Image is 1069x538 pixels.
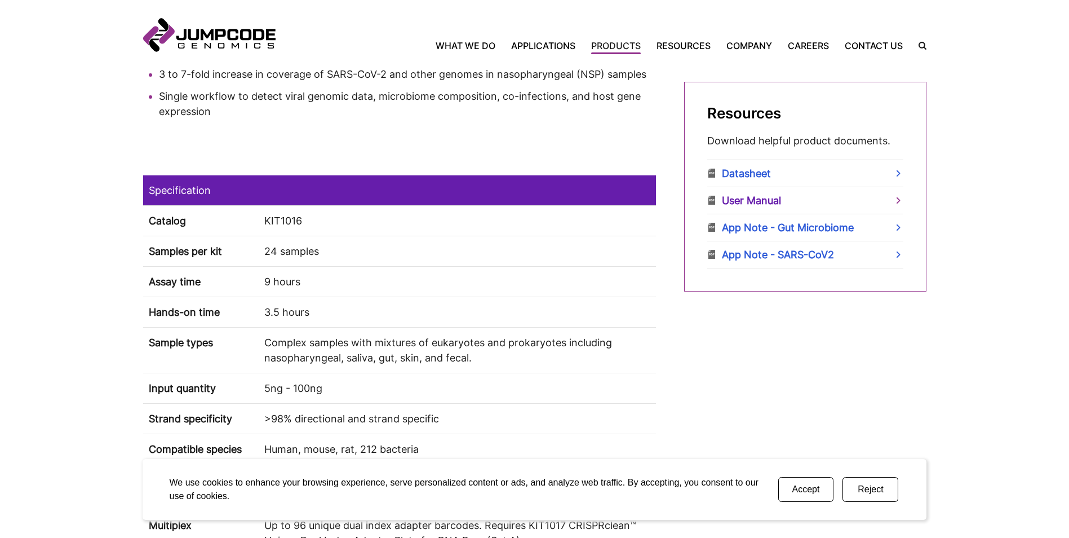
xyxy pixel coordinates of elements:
a: Careers [780,39,837,52]
a: Products [583,39,649,52]
a: Resources [649,39,718,52]
a: Contact Us [837,39,911,52]
td: Complex samples with mixtures of eukaryotes and prokaryotes including nasopharyngeal, saliva, gut... [259,328,656,373]
span: We use cookies to enhance your browsing experience, serve personalized content or ads, and analyz... [170,478,758,501]
a: App Note - Gut Microbiome [707,214,903,241]
td: 24 samples [259,236,656,267]
a: Applications [503,39,583,52]
li: 3 to 7-fold increase in coverage of SARS-CoV-2 and other genomes in nasopharyngeal (NSP) samples [159,67,656,82]
th: Hands-on time [143,297,259,328]
td: 9 hours [259,267,656,297]
nav: Primary Navigation [276,39,911,52]
p: Download helpful product documents. [707,133,903,148]
li: Single workflow to detect viral genomic data, microbiome composition, co-infections, and host gen... [159,89,656,119]
a: User Manual [707,187,903,214]
button: Reject [842,477,898,502]
label: Search the site. [911,42,926,50]
td: KIT1016 [259,206,656,236]
th: Catalog [143,206,259,236]
td: 3.5 hours [259,297,656,328]
th: Assay time [143,267,259,297]
td: >98% directional and strand specific [259,404,656,434]
a: Company [718,39,780,52]
td: Human, mouse, rat, 212 bacteria [259,434,656,465]
th: Input quantity [143,373,259,404]
td: 5ng - 100ng [259,373,656,404]
th: Compatible species [143,434,259,465]
a: App Note - SARS-CoV2 [707,241,903,268]
button: Accept [778,477,834,502]
th: Strand specificity [143,404,259,434]
h2: Resources [707,105,903,122]
td: Specification [143,175,656,206]
a: What We Do [436,39,503,52]
a: Datasheet [707,160,903,187]
th: Samples per kit [143,236,259,267]
th: Sample types [143,328,259,373]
